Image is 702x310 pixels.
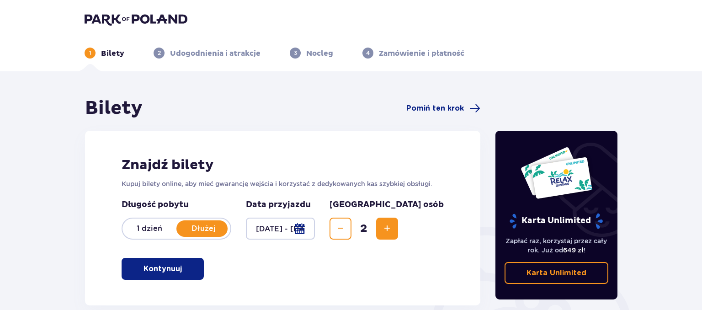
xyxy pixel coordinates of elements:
h1: Bilety [85,97,143,120]
span: 649 zł [563,246,584,254]
p: Kupuj bilety online, aby mieć gwarancję wejścia i korzystać z dedykowanych kas szybkiej obsługi. [122,179,444,188]
span: Pomiń ten krok [406,103,464,113]
p: Kontynuuj [144,264,182,274]
button: Increase [376,218,398,240]
a: Karta Unlimited [505,262,609,284]
p: Nocleg [306,48,333,59]
p: 1 dzień [122,224,176,234]
p: Długość pobytu [122,199,231,210]
p: 2 [158,49,161,57]
p: Bilety [101,48,124,59]
h2: Znajdź bilety [122,156,444,174]
p: Udogodnienia i atrakcje [170,48,261,59]
p: 1 [89,49,91,57]
p: Zapłać raz, korzystaj przez cały rok. Już od ! [505,236,609,255]
p: Zamówienie i płatność [379,48,464,59]
span: 2 [353,222,374,235]
p: Karta Unlimited [526,268,586,278]
p: 4 [366,49,370,57]
p: [GEOGRAPHIC_DATA] osób [330,199,444,210]
p: Dłużej [176,224,230,234]
img: Park of Poland logo [85,13,187,26]
p: Karta Unlimited [509,213,604,229]
p: Data przyjazdu [246,199,311,210]
p: 3 [294,49,297,57]
a: Pomiń ten krok [406,103,480,114]
button: Decrease [330,218,351,240]
button: Kontynuuj [122,258,204,280]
